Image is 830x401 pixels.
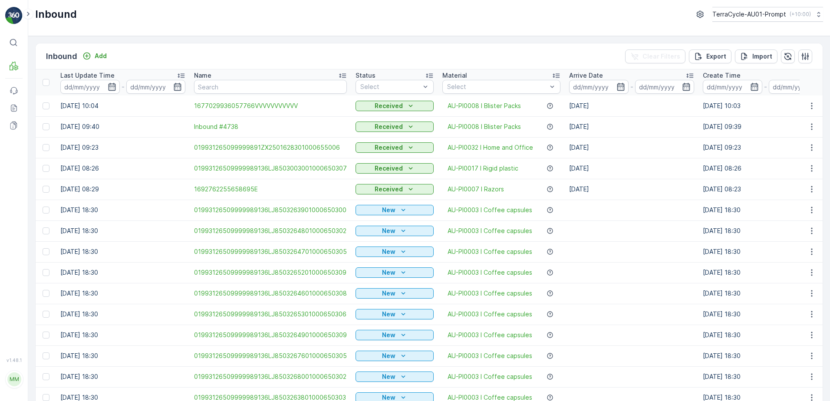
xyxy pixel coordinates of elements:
p: Export [706,52,726,61]
button: New [356,330,434,340]
td: [DATE] 18:30 [56,262,190,283]
span: 01993126509999989136LJ8503003001000650307 [194,164,347,173]
td: [DATE] 18:30 [56,283,190,304]
a: 01993126509999989136LJ8503265201000650309 [194,268,347,277]
span: AU-PI0032 I Home and Office [448,143,533,152]
a: Inbound #4738 [194,122,347,131]
div: Toggle Row Selected [43,227,49,234]
p: Material [442,71,467,80]
p: Received [375,143,403,152]
td: [DATE] 18:30 [56,325,190,345]
p: New [382,206,395,214]
button: New [356,205,434,215]
a: 01993126509999989136LJ8503263901000650300 [194,206,347,214]
div: Toggle Row Selected [43,394,49,401]
td: [DATE] 18:30 [56,345,190,366]
p: Received [375,164,403,173]
input: dd/mm/yyyy [126,80,186,94]
button: Export [689,49,731,63]
button: Received [356,163,434,174]
p: Create Time [703,71,741,80]
button: TerraCycle-AU01-Prompt(+10:00) [712,7,823,22]
input: dd/mm/yyyy [569,80,629,94]
div: Toggle Row Selected [43,123,49,130]
div: MM [7,372,21,386]
p: Received [375,122,403,131]
p: New [382,289,395,298]
a: AU-PI0003 I Coffee capsules [448,310,532,319]
span: AU-PI0003 I Coffee capsules [448,247,532,256]
td: [DATE] 09:23 [56,137,190,158]
span: 01993126509999989136LJ8503264701000650305 [194,247,347,256]
a: 01993126509999989136LJ8503264801000650302 [194,227,347,235]
p: Name [194,71,211,80]
button: New [356,288,434,299]
a: 01993126509999989136LJ8503268001000650302 [194,372,347,381]
button: Received [356,101,434,111]
a: AU-PI0017 I Rigid plastic [448,164,518,173]
p: New [382,227,395,235]
td: [DATE] 08:26 [56,158,190,179]
td: [DATE] [565,179,698,200]
a: 1677029936057766VVVVVVVVVVV [194,102,347,110]
a: 01993126509999989136LJ8503264601000650308 [194,289,347,298]
p: Select [447,82,547,91]
div: Toggle Row Selected [43,352,49,359]
td: [DATE] 18:30 [56,366,190,387]
span: v 1.48.1 [5,358,23,363]
input: dd/mm/yyyy [703,80,762,94]
button: Add [79,51,110,61]
span: AU-PI0003 I Coffee capsules [448,352,532,360]
span: 01993126509999989136LJ8503265301000650306 [194,310,347,319]
p: - [630,82,633,92]
button: New [356,247,434,257]
p: Received [375,185,403,194]
td: [DATE] [565,137,698,158]
p: TerraCycle-AU01-Prompt [712,10,786,19]
p: Add [95,52,107,60]
a: AU-PI0003 I Coffee capsules [448,227,532,235]
button: New [356,226,434,236]
span: AU-PI0003 I Coffee capsules [448,289,532,298]
button: New [356,267,434,278]
div: Toggle Row Selected [43,144,49,151]
p: - [122,82,125,92]
p: Clear Filters [642,52,680,61]
a: AU-PI0008 I Blister Packs [448,122,521,131]
input: Search [194,80,347,94]
p: Inbound [35,7,77,21]
a: AU-PI0003 I Coffee capsules [448,331,532,339]
button: Import [735,49,777,63]
div: Toggle Row Selected [43,373,49,380]
button: Clear Filters [625,49,685,63]
a: AU-PI0003 I Coffee capsules [448,372,532,381]
td: [DATE] 18:30 [56,200,190,220]
a: 1692762255658695E [194,185,347,194]
a: AU-PI0003 I Coffee capsules [448,206,532,214]
div: Toggle Row Selected [43,332,49,339]
span: 01993126509999989136LJ8503264901000650309 [194,331,347,339]
a: 019931265099999891ZX2501628301000655006 [194,143,347,152]
div: Toggle Row Selected [43,248,49,255]
button: New [356,371,434,382]
p: New [382,372,395,381]
td: [DATE] 08:29 [56,179,190,200]
input: dd/mm/yyyy [60,80,120,94]
a: AU-PI0003 I Coffee capsules [448,268,532,277]
a: 01993126509999989136LJ8503267601000650305 [194,352,347,360]
p: Inbound [46,50,77,62]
